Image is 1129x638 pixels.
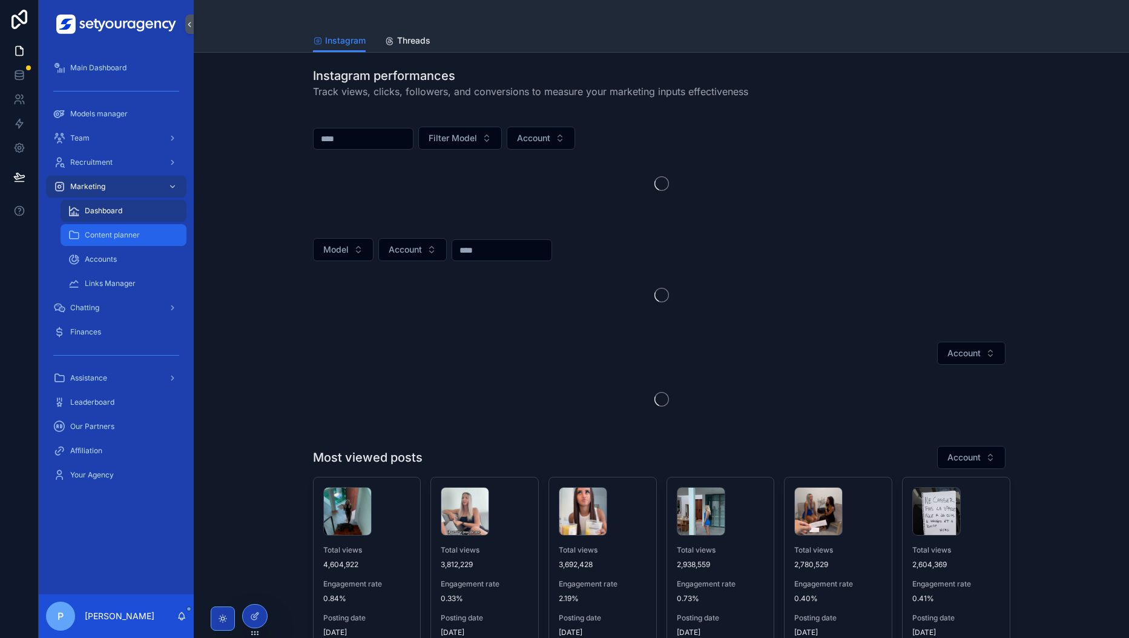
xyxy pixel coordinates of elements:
[559,545,647,555] span: Total views
[46,440,186,462] a: Affiliation
[794,628,882,637] span: [DATE]
[517,132,550,144] span: Account
[323,560,411,570] span: 4,604,922
[70,158,113,167] span: Recruitment
[559,594,647,603] span: 2.19%
[441,628,528,637] span: [DATE]
[61,248,186,270] a: Accounts
[389,244,422,256] span: Account
[937,446,1006,469] button: Select Button
[441,613,528,623] span: Posting date
[70,327,101,337] span: Finances
[323,545,411,555] span: Total views
[947,347,981,359] span: Account
[912,613,1000,623] span: Posting date
[794,545,882,555] span: Total views
[441,579,528,589] span: Engagement rate
[46,321,186,343] a: Finances
[677,613,765,623] span: Posting date
[39,48,194,502] div: scrollable content
[677,560,765,570] span: 2,938,559
[56,15,176,34] img: App logo
[70,63,127,73] span: Main Dashboard
[61,224,186,246] a: Content planner
[70,446,102,456] span: Affiliation
[46,297,186,319] a: Chatting
[46,464,186,486] a: Your Agency
[794,613,882,623] span: Posting date
[559,628,647,637] span: [DATE]
[418,127,502,150] button: Select Button
[677,628,765,637] span: [DATE]
[912,628,1000,637] span: [DATE]
[323,594,411,603] span: 0.84%
[46,127,186,149] a: Team
[912,545,1000,555] span: Total views
[378,238,447,261] button: Select Button
[70,109,128,119] span: Models manager
[794,579,882,589] span: Engagement rate
[313,30,366,53] a: Instagram
[385,30,430,54] a: Threads
[313,238,374,261] button: Select Button
[441,545,528,555] span: Total views
[441,560,528,570] span: 3,812,229
[677,545,765,555] span: Total views
[937,342,1006,365] button: Select Button
[70,373,107,383] span: Assistance
[85,230,140,240] span: Content planner
[70,422,114,431] span: Our Partners
[58,609,64,623] span: P
[61,273,186,294] a: Links Manager
[441,594,528,603] span: 0.33%
[70,397,114,407] span: Leaderboard
[85,610,154,622] p: [PERSON_NAME]
[46,416,186,437] a: Our Partners
[70,303,99,313] span: Chatting
[794,594,882,603] span: 0.40%
[46,151,186,173] a: Recruitment
[794,560,882,570] span: 2,780,529
[947,451,981,464] span: Account
[325,35,366,47] span: Instagram
[70,182,105,191] span: Marketing
[677,579,765,589] span: Engagement rate
[507,127,575,150] button: Select Button
[46,103,186,125] a: Models manager
[46,176,186,198] a: Marketing
[559,613,647,623] span: Posting date
[313,449,423,466] h1: Most viewed posts
[323,579,411,589] span: Engagement rate
[559,579,647,589] span: Engagement rate
[46,391,186,413] a: Leaderboard
[912,594,1000,603] span: 0.41%
[323,244,349,256] span: Model
[46,57,186,79] a: Main Dashboard
[397,35,430,47] span: Threads
[70,133,90,143] span: Team
[429,132,477,144] span: Filter Model
[61,200,186,222] a: Dashboard
[85,206,122,216] span: Dashboard
[912,579,1000,589] span: Engagement rate
[559,560,647,570] span: 3,692,428
[313,67,748,84] h1: Instagram performances
[912,560,1000,570] span: 2,604,369
[85,279,136,288] span: Links Manager
[70,470,114,480] span: Your Agency
[46,367,186,389] a: Assistance
[323,628,411,637] span: [DATE]
[85,254,117,264] span: Accounts
[323,613,411,623] span: Posting date
[677,594,765,603] span: 0.73%
[313,84,748,99] span: Track views, clicks, followers, and conversions to measure your marketing inputs effectiveness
